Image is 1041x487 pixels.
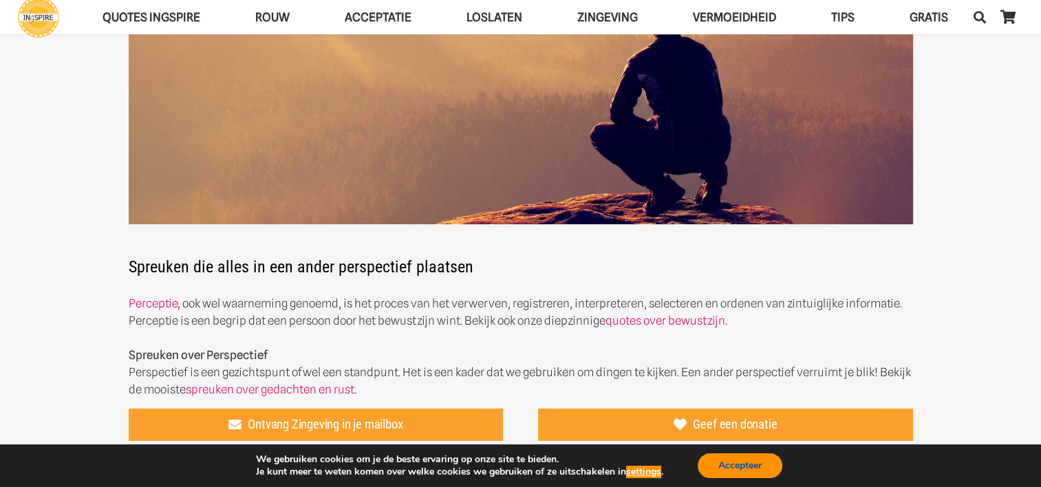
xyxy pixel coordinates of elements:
[466,10,522,24] span: Loslaten
[577,10,638,24] span: Zingeving
[255,10,290,24] span: ROUW
[538,409,913,442] a: Geef een donatie
[698,453,782,478] button: Accepteer
[345,10,411,24] span: Acceptatie
[693,417,777,432] span: Geef een donatie
[129,348,268,362] b: Spreuken over Perspectief
[605,314,725,327] a: quotes over bewustzijn
[910,10,948,24] span: GRATIS
[626,466,661,478] button: settings
[129,295,913,398] p: , ook wel waarneming genoemd, is het proces van het verwerven, registreren, interpreteren, select...
[103,10,200,24] span: QUOTES INGSPIRE
[129,409,504,442] a: Ontvang Zingeving in je mailbox
[256,466,663,478] p: Je kunt meer te weten komen over welke cookies we gebruiken of ze uitschakelen in .
[186,382,354,396] a: spreuken over gedachten en rust
[129,296,178,310] a: Perceptie
[256,453,663,466] p: We gebruiken cookies om je de beste ervaring op onze site te bieden.
[693,10,776,24] span: VERMOEIDHEID
[248,417,403,432] span: Ontvang Zingeving in je mailbox
[831,10,855,24] span: TIPS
